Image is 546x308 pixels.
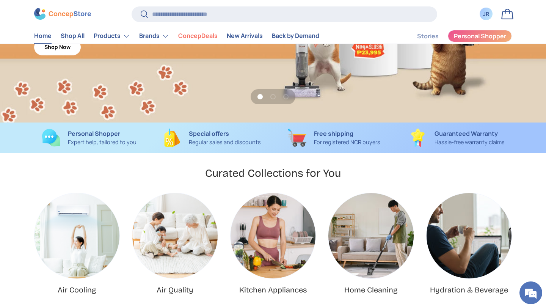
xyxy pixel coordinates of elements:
[227,29,263,44] a: New Arrivals
[427,193,511,278] a: Hydration & Beverage
[34,28,319,44] nav: Primary
[399,28,512,44] nav: Secondary
[135,28,174,44] summary: Brands
[430,285,508,294] a: Hydration & Beverage
[34,39,81,55] a: Shop Now
[89,28,135,44] summary: Products
[435,138,505,146] p: Hassle-free warranty claims
[454,33,506,39] span: Personal Shopper
[124,4,143,22] div: Minimize live chat window
[272,29,319,44] a: Back by Demand
[157,285,193,294] a: Air Quality
[435,129,498,138] strong: Guaranteed Warranty
[35,193,119,278] a: Air Cooling
[4,207,144,234] textarea: Type your message and hit 'Enter'
[314,138,380,146] p: For registered NCR buyers
[239,285,307,294] a: Kitchen Appliances
[205,167,341,181] h2: Curated Collections for You
[39,42,127,52] div: Chat with us now
[58,285,96,294] a: Air Cooling
[478,6,494,22] a: JR
[402,129,512,147] a: Guaranteed Warranty Hassle-free warranty claims
[189,138,261,146] p: Regular sales and discounts
[279,129,389,147] a: Free shipping For registered NCR buyers
[178,29,218,44] a: ConcepDeals
[44,96,105,172] span: We're online!
[344,285,398,294] a: Home Cleaning
[189,129,229,138] strong: Special offers
[417,29,439,44] a: Stories
[34,29,52,44] a: Home
[482,10,490,18] div: JR
[328,193,413,278] a: Home Cleaning
[448,30,512,42] a: Personal Shopper
[231,193,315,278] a: Kitchen Appliances
[34,129,144,147] a: Personal Shopper Expert help, tailored to you
[157,129,267,147] a: Special offers Regular sales and discounts
[61,29,85,44] a: Shop All
[34,8,91,20] img: ConcepStore
[68,129,120,138] strong: Personal Shopper
[68,138,136,146] p: Expert help, tailored to you
[35,193,119,278] img: Air Cooling | ConcepStore
[132,193,217,278] img: Air Quality
[314,129,353,138] strong: Free shipping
